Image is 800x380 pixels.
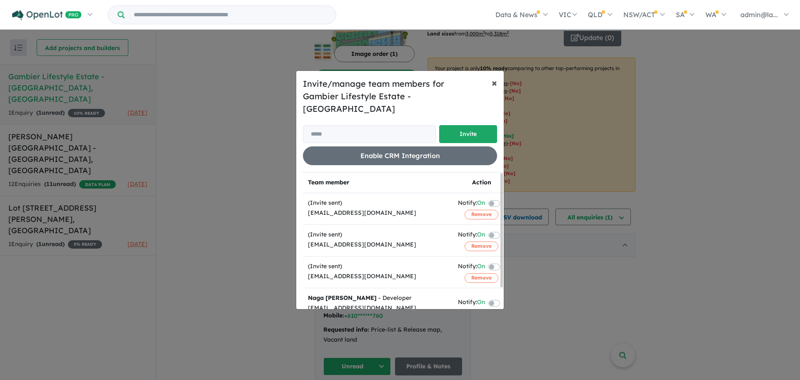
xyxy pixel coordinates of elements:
h5: Invite/manage team members for Gambier Lifestyle Estate - [GEOGRAPHIC_DATA] [303,78,497,115]
input: Try estate name, suburb, builder or developer [126,6,334,24]
div: [EMAIL_ADDRESS][DOMAIN_NAME] [308,208,448,218]
div: (Invite sent) [308,262,448,272]
button: Remove [465,210,498,219]
div: Notify: [458,297,485,309]
th: Team member [303,173,453,193]
div: Notify: [458,198,485,209]
span: × [492,76,497,89]
span: On [477,262,485,273]
div: Notify: [458,230,485,241]
span: On [477,230,485,241]
div: (Invite sent) [308,230,448,240]
div: - Developer [308,293,448,303]
div: [EMAIL_ADDRESS][DOMAIN_NAME] [308,240,448,250]
button: Remove [465,242,498,251]
th: Action [453,173,510,193]
span: admin@la... [740,10,778,19]
button: Invite [439,125,497,143]
div: [EMAIL_ADDRESS][DOMAIN_NAME] [308,272,448,282]
button: Remove [465,273,498,282]
strong: Naga [PERSON_NAME] [308,294,377,302]
div: Notify: [458,262,485,273]
button: Enable CRM Integration [303,146,497,165]
div: [EMAIL_ADDRESS][DOMAIN_NAME] [308,303,448,313]
span: On [477,198,485,209]
div: (Invite sent) [308,198,448,208]
img: Openlot PRO Logo White [12,10,82,20]
span: On [477,297,485,309]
